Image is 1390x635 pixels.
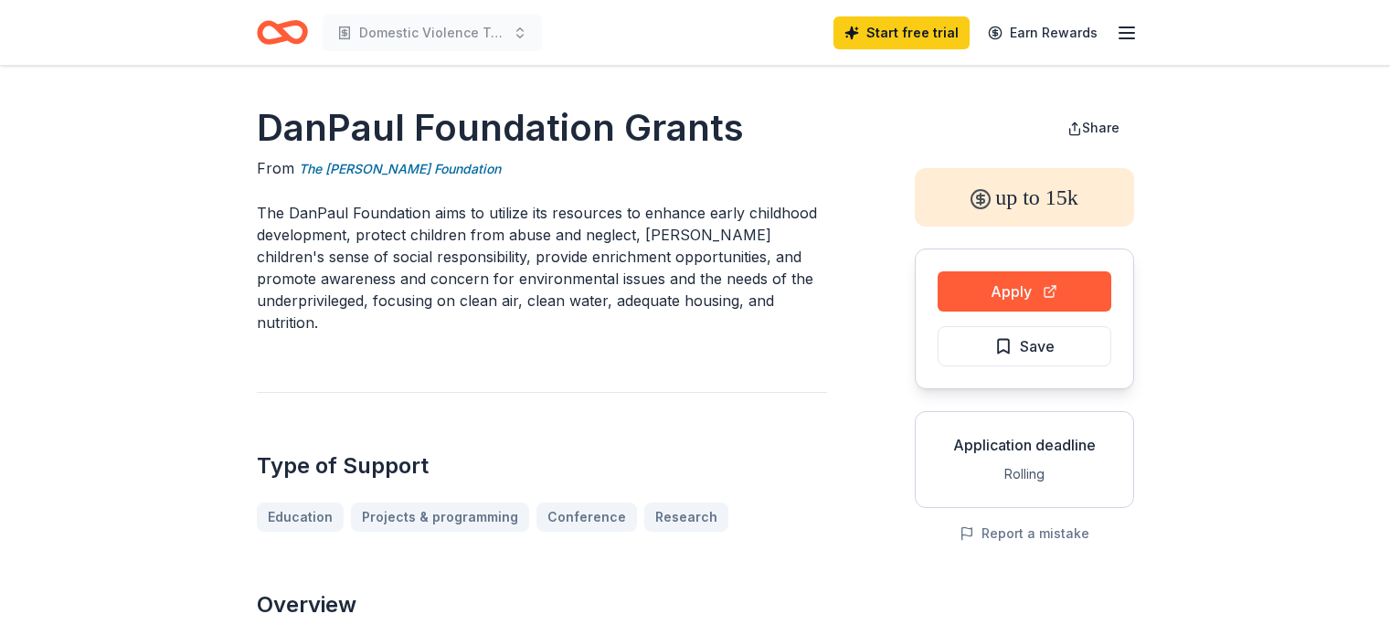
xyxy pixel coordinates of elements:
a: Education [257,503,344,532]
div: From [257,157,827,180]
a: Conference [536,503,637,532]
a: The [PERSON_NAME] Foundation [299,158,501,180]
button: Report a mistake [960,523,1089,545]
span: Save [1020,334,1055,358]
button: Domestic Violence Training [323,15,542,51]
div: Application deadline [930,434,1119,456]
div: up to 15k [915,168,1134,227]
a: Home [257,11,308,54]
div: Rolling [930,463,1119,485]
h1: DanPaul Foundation Grants [257,102,827,153]
p: The DanPaul Foundation aims to utilize its resources to enhance early childhood development, prot... [257,202,827,333]
button: Share [1053,110,1134,146]
h2: Overview [257,590,827,619]
a: Research [644,503,728,532]
h2: Type of Support [257,451,827,481]
a: Earn Rewards [977,16,1109,49]
span: Share [1082,120,1119,135]
a: Start free trial [833,16,970,49]
a: Projects & programming [351,503,529,532]
button: Apply [938,271,1111,312]
button: Save [938,326,1111,366]
span: Domestic Violence Training [359,22,505,44]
